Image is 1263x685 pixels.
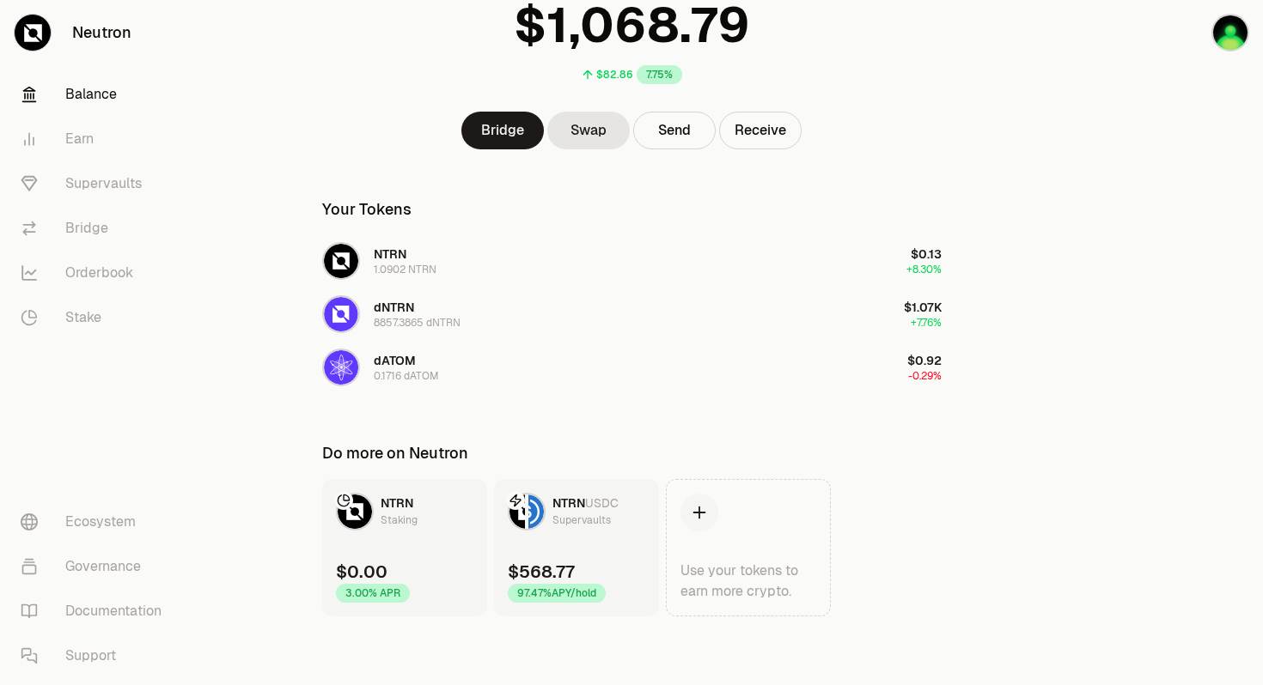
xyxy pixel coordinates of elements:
[680,561,816,602] div: Use your tokens to earn more crypto.
[374,300,414,315] span: dNTRN
[719,112,802,149] button: Receive
[7,117,186,161] a: Earn
[312,342,952,393] button: dATOM LogodATOM0.1716 dATOM$0.92-0.29%
[324,244,358,278] img: NTRN Logo
[906,263,942,276] span: +8.30%
[494,479,659,616] a: NTRN LogoUSDC LogoNTRNUSDCSupervaults$568.7797.47%APY/hold
[322,441,468,465] div: Do more on Neutron
[907,353,942,368] span: $0.92
[7,295,186,340] a: Stake
[637,65,682,84] div: 7.75%
[374,316,461,330] div: 8857.3865 dNTRN
[322,197,412,221] div: Your Tokens
[338,494,372,529] img: NTRN Logo
[374,369,439,383] div: 0.1716 dATOM
[508,584,606,603] div: 97.47% APY/hold
[324,297,358,331] img: dNTRN Logo
[324,350,358,385] img: dATOM Logo
[7,589,186,633] a: Documentation
[552,495,585,511] span: NTRN
[7,72,186,117] a: Balance
[666,479,831,616] a: Use your tokens to earn more crypto.
[911,246,942,262] span: $0.13
[322,479,487,616] a: NTRN LogoNTRNStaking$0.003.00% APR
[509,494,525,529] img: NTRN Logo
[7,633,186,678] a: Support
[508,560,575,584] div: $568.77
[552,512,611,529] div: Supervaults
[312,288,952,340] button: dNTRN LogodNTRN8857.3865 dNTRN$1.07K+7.76%
[596,68,633,82] div: $82.86
[911,316,942,330] span: +7.76%
[7,251,186,295] a: Orderbook
[7,206,186,251] a: Bridge
[633,112,716,149] button: Send
[7,161,186,206] a: Supervaults
[7,500,186,544] a: Ecosystem
[312,235,952,287] button: NTRN LogoNTRN1.0902 NTRN$0.13+8.30%
[547,112,630,149] a: Swap
[336,584,410,603] div: 3.00% APR
[381,512,418,529] div: Staking
[374,263,436,276] div: 1.0902 NTRN
[336,560,387,584] div: $0.00
[1213,15,1248,50] img: orange ledger lille
[7,544,186,589] a: Governance
[904,300,942,315] span: $1.07K
[381,495,413,511] span: NTRN
[585,495,619,511] span: USDC
[908,369,942,383] span: -0.29%
[461,112,544,149] a: Bridge
[528,494,544,529] img: USDC Logo
[374,353,416,368] span: dATOM
[374,246,406,262] span: NTRN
